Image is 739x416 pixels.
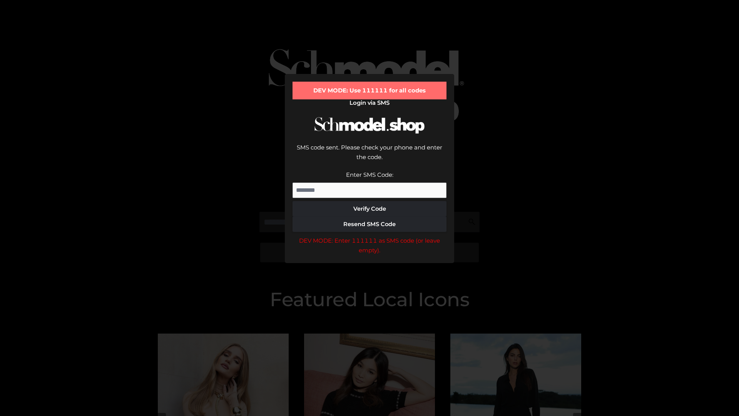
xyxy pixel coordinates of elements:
[293,99,446,106] h2: Login via SMS
[293,236,446,255] div: DEV MODE: Enter 111111 as SMS code (or leave empty).
[293,82,446,99] div: DEV MODE: Use 111111 for all codes
[312,110,427,141] img: Schmodel Logo
[346,171,393,178] label: Enter SMS Code:
[293,216,446,232] button: Resend SMS Code
[293,143,446,170] div: SMS code sent. Please check your phone and enter the code.
[293,201,446,216] button: Verify Code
